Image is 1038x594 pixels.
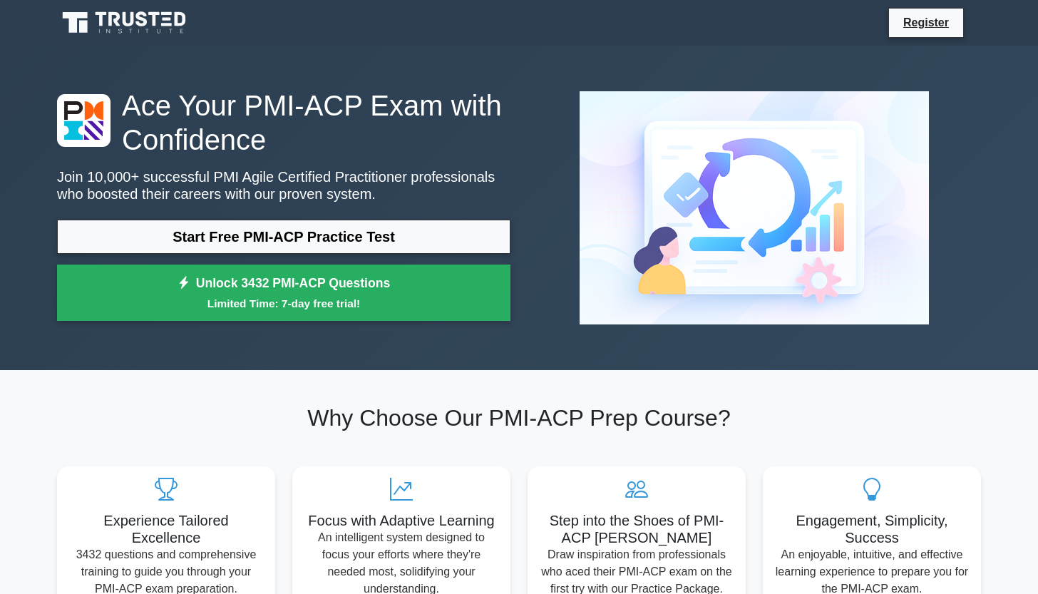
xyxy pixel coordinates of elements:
h2: Why Choose Our PMI-ACP Prep Course? [57,404,981,431]
a: Start Free PMI-ACP Practice Test [57,220,510,254]
a: Unlock 3432 PMI-ACP QuestionsLimited Time: 7-day free trial! [57,265,510,322]
h1: Ace Your PMI-ACP Exam with Confidence [57,88,510,157]
h5: Step into the Shoes of PMI-ACP [PERSON_NAME] [539,512,734,546]
h5: Experience Tailored Excellence [68,512,264,546]
h5: Focus with Adaptive Learning [304,512,499,529]
a: Register [895,14,957,31]
small: Limited Time: 7-day free trial! [75,295,493,312]
p: Join 10,000+ successful PMI Agile Certified Practitioner professionals who boosted their careers ... [57,168,510,203]
h5: Engagement, Simplicity, Success [774,512,970,546]
img: PMI Agile Certified Practitioner Preview [568,80,940,336]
